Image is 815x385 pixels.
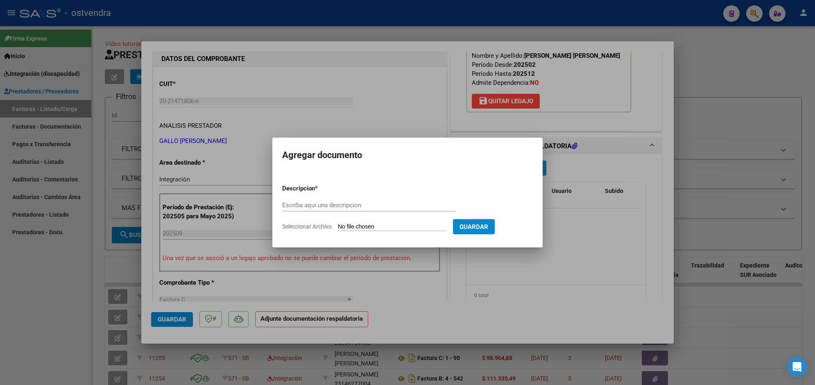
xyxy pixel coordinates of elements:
[282,147,533,163] h2: Agregar documento
[787,357,807,377] div: Open Intercom Messenger
[282,184,358,193] p: Descripcion
[282,223,332,230] span: Seleccionar Archivo
[460,223,488,231] span: Guardar
[453,219,495,234] button: Guardar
